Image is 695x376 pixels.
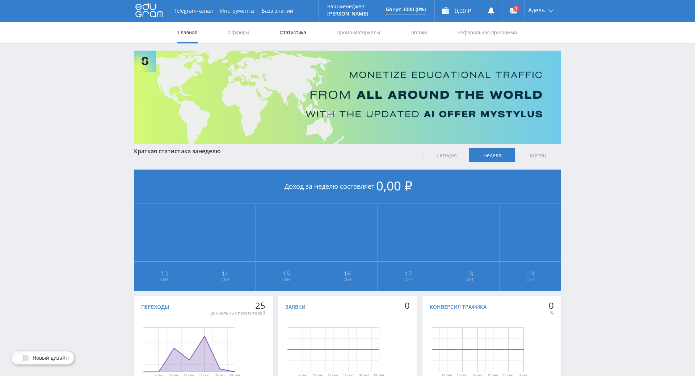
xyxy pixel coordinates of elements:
[336,22,381,43] a: Промо-материалы
[439,277,500,282] span: Сен
[410,22,428,43] a: Потоки
[456,22,518,43] a: Реферальная программа
[317,271,378,277] span: 16
[378,271,438,277] span: 17
[528,7,545,13] span: Адель
[195,271,256,277] span: 14
[134,271,194,277] span: 13
[211,310,265,316] div: уникальных посетителей
[256,271,316,277] span: 15
[195,277,256,282] span: Сен
[327,11,368,17] p: [PERSON_NAME]
[134,170,561,204] div: Доход за неделю составляет
[198,147,221,155] span: неделю
[211,300,265,311] div: 25
[285,304,306,310] div: Заявки
[141,304,169,310] div: Переходы
[134,148,416,154] div: Краткая статистика за
[424,148,469,162] span: Сегодня
[500,277,561,282] span: Сен
[227,22,250,43] a: Офферы
[378,277,438,282] span: Сен
[549,310,554,316] div: %
[134,277,194,282] span: Сен
[386,7,426,12] p: Бонус 3000 (0%)
[515,148,561,162] span: Месяц
[439,271,500,277] span: 18
[134,51,561,144] img: Banner
[469,148,515,162] span: Неделя
[549,300,554,311] div: 0
[317,277,378,282] span: Сен
[327,4,368,9] p: Ваш менеджер:
[256,277,316,282] span: Сен
[376,177,412,194] span: 0,00 ₽
[430,304,486,310] div: Конверсия трафика
[33,355,69,361] span: Новый дизайн
[500,271,561,277] span: 19
[279,22,307,43] a: Статистика
[405,300,410,311] div: 0
[177,22,198,43] a: Главная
